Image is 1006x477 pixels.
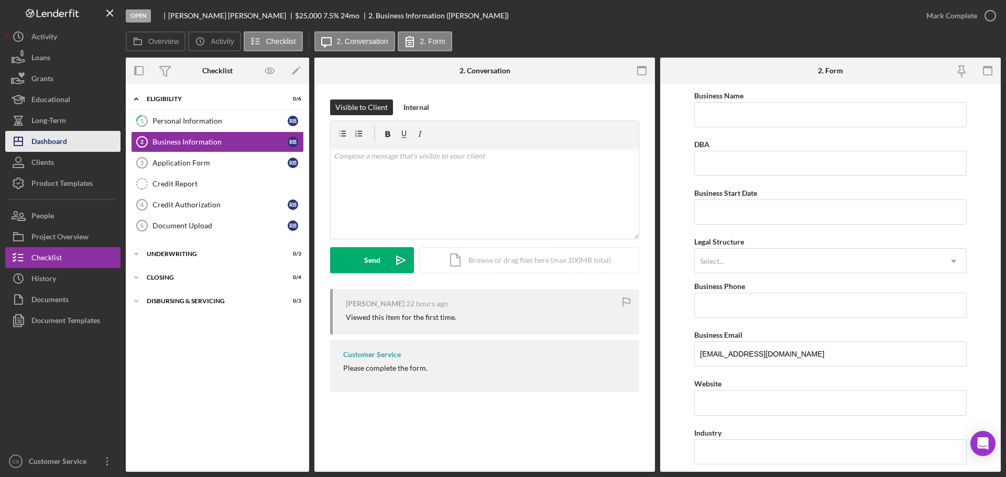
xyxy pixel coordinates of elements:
[694,188,757,197] label: Business Start Date
[5,289,121,310] button: Documents
[916,5,1001,26] button: Mark Complete
[5,205,121,226] button: People
[343,364,428,372] div: Please complete the form.
[694,330,742,339] label: Business Email
[288,220,298,231] div: R B
[152,201,288,209] div: Credit Authorization
[140,139,144,145] tspan: 2
[420,37,445,46] label: 2. Form
[282,298,301,304] div: 0 / 3
[364,247,380,273] div: Send
[152,117,288,125] div: Personal Information
[346,299,404,308] div: [PERSON_NAME]
[31,110,66,134] div: Long-Term
[140,202,144,208] tspan: 4
[314,31,395,51] button: 2. Conversation
[31,89,70,113] div: Educational
[31,205,54,229] div: People
[31,289,69,313] div: Documents
[282,251,301,257] div: 0 / 3
[368,12,509,20] div: 2. Business Information ([PERSON_NAME])
[152,159,288,167] div: Application Form
[337,37,388,46] label: 2. Conversation
[31,247,62,271] div: Checklist
[282,96,301,102] div: 0 / 6
[288,199,298,210] div: R B
[970,431,996,456] div: Open Intercom Messenger
[140,117,144,124] tspan: 1
[5,451,121,472] button: CSCustomer Service
[700,257,724,265] div: Select...
[330,247,414,273] button: Send
[31,310,100,334] div: Document Templates
[131,131,304,152] a: 2Business InformationRB
[403,99,429,115] div: Internal
[818,66,843,75] div: 2. Form
[126,31,185,51] button: Overview
[5,26,121,47] button: Activity
[5,89,121,110] button: Educational
[31,47,50,71] div: Loans
[5,247,121,268] button: Checklist
[460,66,510,75] div: 2. Conversation
[5,173,121,194] button: Product Templates
[282,274,301,281] div: 0 / 4
[31,131,67,154] div: Dashboard
[5,226,121,247] button: Project Overview
[406,299,448,308] time: 2025-10-02 23:09
[31,173,93,196] div: Product Templates
[188,31,240,51] button: Activity
[343,350,401,359] div: Customer Service
[26,451,94,474] div: Customer Service
[152,180,303,188] div: Credit Report
[140,160,144,166] tspan: 3
[211,37,234,46] label: Activity
[341,12,359,20] div: 24 mo
[5,131,121,152] button: Dashboard
[5,268,121,289] button: History
[5,47,121,68] button: Loans
[147,251,275,257] div: Underwriting
[335,99,388,115] div: Visible to Client
[5,152,121,173] button: Clients
[131,215,304,236] a: 5Document UploadRB
[694,428,721,437] label: Industry
[5,310,121,331] a: Document Templates
[147,298,275,304] div: Disbursing & Servicing
[148,37,179,46] label: Overview
[168,12,295,20] div: [PERSON_NAME] [PERSON_NAME]
[694,91,743,100] label: Business Name
[398,99,434,115] button: Internal
[5,68,121,89] button: Grants
[131,194,304,215] a: 4Credit AuthorizationRB
[140,223,144,229] tspan: 5
[694,282,745,291] label: Business Phone
[288,158,298,168] div: R B
[694,379,721,388] label: Website
[131,110,304,131] a: 1Personal InformationRB
[31,152,54,175] div: Clients
[398,31,452,51] button: 2. Form
[694,140,709,149] label: DBA
[31,226,89,250] div: Project Overview
[131,173,304,194] a: Credit Report
[346,313,456,321] div: Viewed this item for the first time.
[31,68,53,92] div: Grants
[288,116,298,126] div: R B
[244,31,303,51] button: Checklist
[31,268,56,292] div: History
[323,12,339,20] div: 7.5 %
[5,110,121,131] button: Long-Term
[152,138,288,146] div: Business Information
[295,11,322,20] span: $25,000
[147,96,275,102] div: Eligibility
